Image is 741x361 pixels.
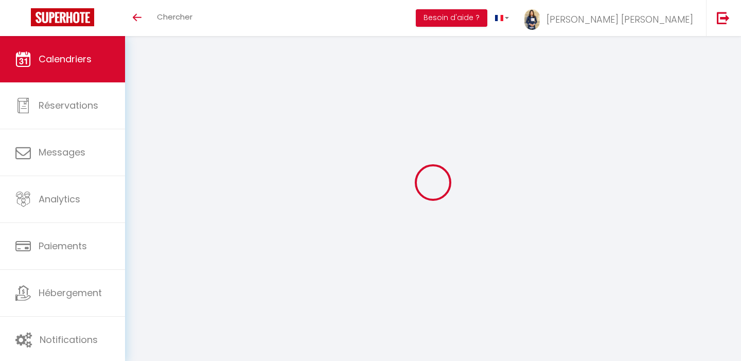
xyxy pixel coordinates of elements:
[717,11,730,24] img: logout
[40,333,98,346] span: Notifications
[39,286,102,299] span: Hébergement
[524,9,540,30] img: ...
[39,53,92,65] span: Calendriers
[39,99,98,112] span: Réservations
[416,9,487,27] button: Besoin d'aide ?
[157,11,192,22] span: Chercher
[39,239,87,252] span: Paiements
[39,146,85,159] span: Messages
[39,193,80,205] span: Analytics
[546,13,693,26] span: [PERSON_NAME] [PERSON_NAME]
[31,8,94,26] img: Super Booking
